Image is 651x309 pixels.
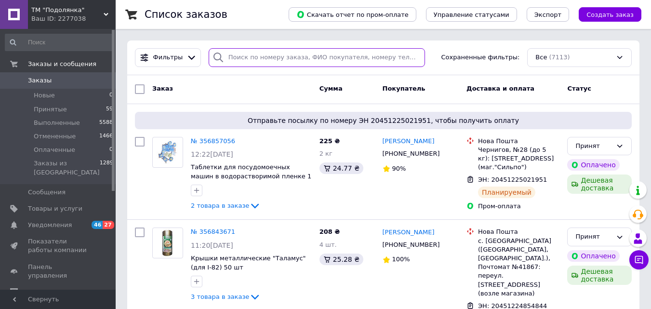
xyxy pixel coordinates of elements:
[534,11,561,18] span: Экспорт
[191,255,306,271] a: Крышки металлические "Таламус" (для I-82) 50 шт
[567,175,632,194] div: Дешевая доставка
[28,188,66,197] span: Сообщения
[434,11,509,18] span: Управление статусами
[383,228,435,237] a: [PERSON_NAME]
[478,237,559,298] div: с. [GEOGRAPHIC_DATA] ([GEOGRAPHIC_DATA], [GEOGRAPHIC_DATA].), Почтомат №41867: переул. [STREET_AD...
[152,85,173,92] span: Заказ
[426,7,517,22] button: Управление статусами
[92,221,103,229] span: 46
[191,242,233,249] span: 11:20[DATE]
[567,266,632,285] div: Дешевая доставка
[191,163,311,188] a: Таблетки для посудомоечных машин в водорастворимой пленке 1 кг.
[392,165,406,172] span: 90%
[392,255,410,263] span: 100%
[319,228,340,235] span: 208 ₴
[586,11,634,18] span: Создать заказ
[99,132,113,141] span: 1466
[319,254,363,265] div: 25.28 ₴
[34,119,80,127] span: Выполненные
[383,85,425,92] span: Покупатель
[575,232,612,242] div: Принят
[100,159,113,176] span: 1289
[319,85,343,92] span: Сумма
[569,11,641,18] a: Создать заказ
[145,9,227,20] h1: Список заказов
[191,137,235,145] a: № 356857056
[152,137,183,168] a: Фото товару
[31,14,116,23] div: Ваш ID: 2277038
[5,34,114,51] input: Поиск
[319,241,337,248] span: 4 шт.
[31,6,104,14] span: ТМ "Подолянка"
[28,60,96,68] span: Заказы и сообщения
[567,159,619,171] div: Оплачено
[381,239,442,251] div: [PHONE_NUMBER]
[527,7,569,22] button: Экспорт
[209,48,425,67] input: Поиск по номеру заказа, ФИО покупателя, номеру телефона, Email, номеру накладной
[191,228,235,235] a: № 356843671
[319,137,340,145] span: 225 ₴
[28,204,82,213] span: Товары и услуги
[575,141,612,151] div: Принят
[34,105,67,114] span: Принятые
[34,159,100,176] span: Заказы из [GEOGRAPHIC_DATA]
[157,137,179,167] img: Фото товару
[139,116,628,125] span: Отправьте посылку по номеру ЭН 20451225021951, чтобы получить оплату
[109,91,113,100] span: 0
[296,10,409,19] span: Скачать отчет по пром-оплате
[567,250,619,262] div: Оплачено
[34,91,55,100] span: Новые
[383,137,435,146] a: [PERSON_NAME]
[478,187,535,198] div: Планируемый
[152,228,183,258] a: Фото товару
[28,288,53,296] span: Отзывы
[629,250,649,269] button: Чат с покупателем
[103,221,114,229] span: 27
[478,202,559,211] div: Пром-оплата
[191,150,233,158] span: 12:22[DATE]
[478,176,547,183] span: ЭН: 20451225021951
[466,85,534,92] span: Доставка и оплата
[381,148,442,160] div: [PHONE_NUMBER]
[478,137,559,146] div: Нова Пошта
[28,237,89,255] span: Показатели работы компании
[579,7,641,22] button: Создать заказ
[191,202,261,209] a: 2 товара в заказе
[153,53,183,62] span: Фильтры
[478,146,559,172] div: Чернигов, №28 (до 5 кг): [STREET_ADDRESS] (маг."Сильпо")
[109,146,113,154] span: 0
[106,105,113,114] span: 59
[28,221,72,229] span: Уведомления
[441,53,520,62] span: Сохраненные фильтры:
[191,202,249,209] span: 2 товара в заказе
[319,162,363,174] div: 24.77 ₴
[159,228,177,258] img: Фото товару
[191,293,261,300] a: 3 товара в заказе
[28,76,52,85] span: Заказы
[319,150,332,157] span: 2 кг
[28,263,89,280] span: Панель управления
[34,146,75,154] span: Оплаченные
[191,293,249,300] span: 3 товара в заказе
[478,228,559,236] div: Нова Пошта
[549,54,570,61] span: (7113)
[289,7,416,22] button: Скачать отчет по пром-оплате
[34,132,76,141] span: Отмененные
[99,119,113,127] span: 5588
[535,53,547,62] span: Все
[567,85,591,92] span: Статус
